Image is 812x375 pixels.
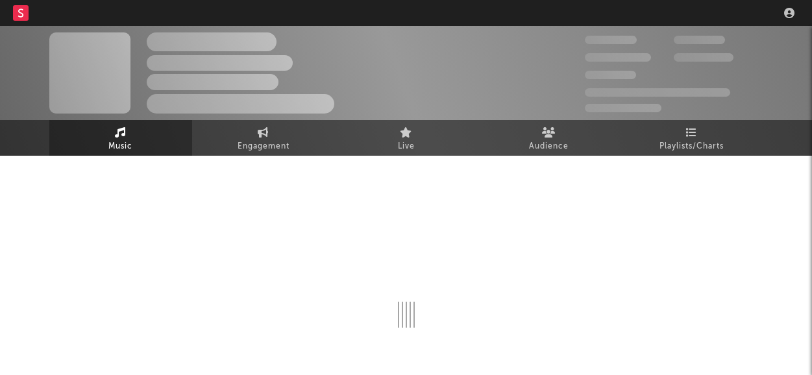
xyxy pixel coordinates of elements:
a: Audience [478,120,621,156]
span: Music [108,139,132,154]
a: Music [49,120,192,156]
span: 300,000 [585,36,637,44]
span: 100,000 [585,71,636,79]
span: 100,000 [674,36,725,44]
span: Live [398,139,415,154]
span: 50,000,000 [585,53,651,62]
span: 1,000,000 [674,53,733,62]
a: Live [335,120,478,156]
span: Jump Score: 85.0 [585,104,661,112]
span: Engagement [238,139,289,154]
span: Audience [529,139,569,154]
span: Playlists/Charts [659,139,724,154]
span: 50,000,000 Monthly Listeners [585,88,730,97]
a: Engagement [192,120,335,156]
a: Playlists/Charts [621,120,763,156]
